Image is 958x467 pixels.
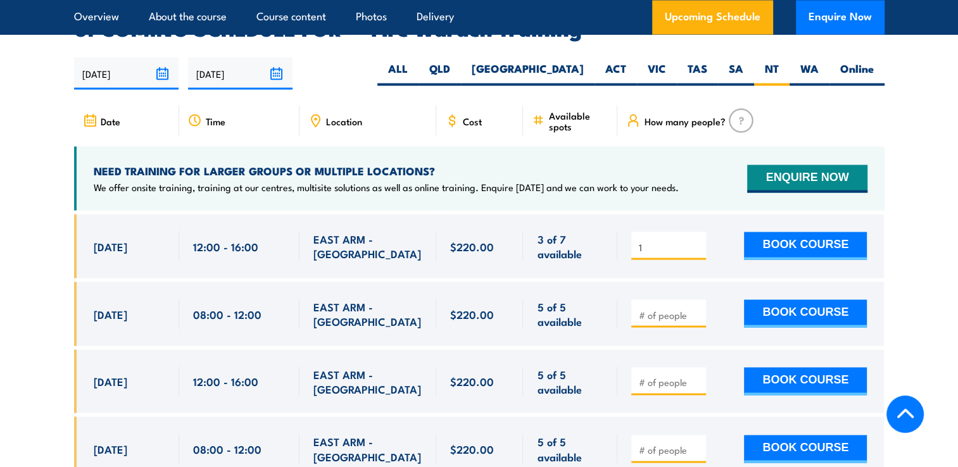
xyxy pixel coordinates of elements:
span: $220.00 [450,306,494,321]
span: 5 of 5 available [537,299,603,328]
span: Available spots [548,109,608,131]
span: [DATE] [94,441,127,456]
h2: UPCOMING SCHEDULE FOR - "Fire Warden Training" [74,19,885,37]
label: QLD [419,61,461,85]
span: [DATE] [94,306,127,321]
label: WA [790,61,829,85]
span: 08:00 - 12:00 [193,306,262,321]
span: EAST ARM - [GEOGRAPHIC_DATA] [313,433,422,463]
label: NT [754,61,790,85]
span: EAST ARM - [GEOGRAPHIC_DATA] [313,299,422,328]
span: $220.00 [450,441,494,456]
span: [DATE] [94,373,127,388]
span: $220.00 [450,373,494,388]
span: Time [206,115,225,126]
span: Date [101,115,120,126]
input: # of people [638,240,702,253]
input: # of people [638,375,702,388]
p: We offer onsite training, training at our centres, multisite solutions as well as online training... [94,180,679,193]
button: ENQUIRE NOW [747,165,867,192]
label: ALL [377,61,419,85]
span: $220.00 [450,239,494,253]
input: To date [188,57,293,89]
label: SA [718,61,754,85]
input: From date [74,57,179,89]
span: Location [326,115,362,126]
button: BOOK COURSE [744,367,867,395]
span: 08:00 - 12:00 [193,441,262,456]
button: BOOK COURSE [744,435,867,463]
h4: NEED TRAINING FOR LARGER GROUPS OR MULTIPLE LOCATIONS? [94,163,679,177]
button: BOOK COURSE [744,299,867,327]
span: EAST ARM - [GEOGRAPHIC_DATA] [313,366,422,396]
input: # of people [638,308,702,321]
label: ACT [595,61,637,85]
span: 12:00 - 16:00 [193,239,258,253]
label: [GEOGRAPHIC_DATA] [461,61,595,85]
input: # of people [638,443,702,456]
span: [DATE] [94,239,127,253]
button: BOOK COURSE [744,232,867,259]
span: 5 of 5 available [537,433,603,463]
label: VIC [637,61,677,85]
span: EAST ARM - [GEOGRAPHIC_DATA] [313,231,422,261]
label: TAS [677,61,718,85]
span: 3 of 7 available [537,231,603,261]
span: 12:00 - 16:00 [193,373,258,388]
span: 5 of 5 available [537,366,603,396]
label: Online [829,61,885,85]
span: Cost [463,115,482,126]
span: How many people? [644,115,725,126]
